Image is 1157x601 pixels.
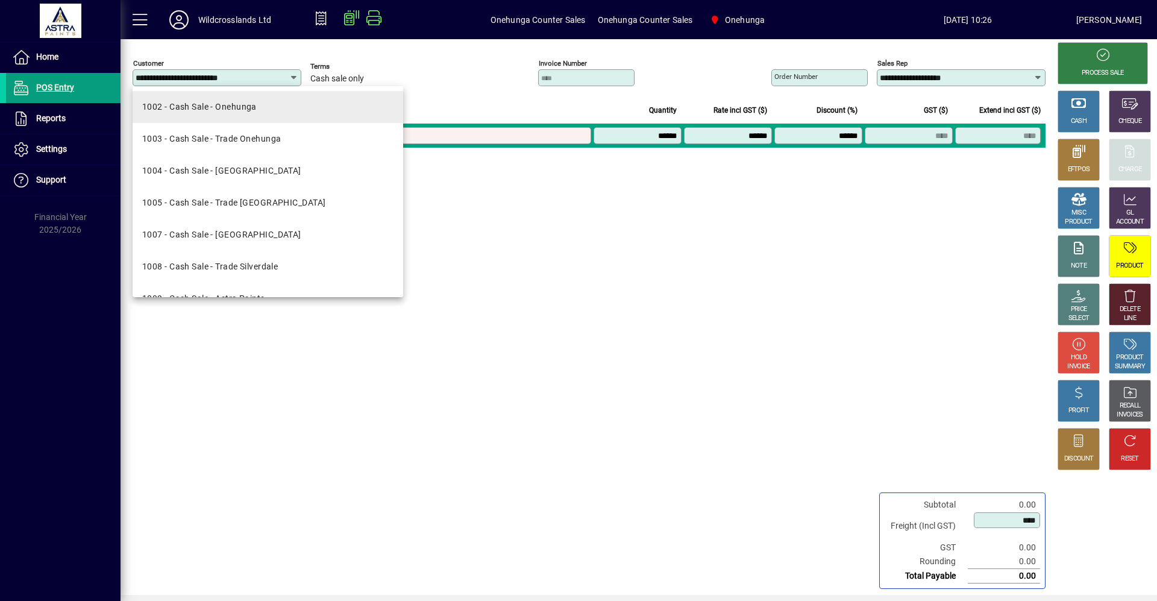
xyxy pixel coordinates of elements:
[1116,218,1144,227] div: ACCOUNT
[968,555,1040,569] td: 0.00
[968,541,1040,555] td: 0.00
[1120,401,1141,411] div: RECALL
[968,498,1040,512] td: 0.00
[36,83,74,92] span: POS Entry
[1126,209,1134,218] div: GL
[1071,262,1086,271] div: NOTE
[1071,209,1086,218] div: MISC
[1067,362,1090,371] div: INVOICE
[774,72,818,81] mat-label: Order number
[885,569,968,584] td: Total Payable
[1115,362,1145,371] div: SUMMARY
[491,10,586,30] span: Onehunga Counter Sales
[1064,455,1093,464] div: DISCOUNT
[133,59,164,68] mat-label: Customer
[1071,305,1087,314] div: PRICE
[1124,314,1136,323] div: LINE
[1120,305,1140,314] div: DELETE
[133,91,403,123] mat-option: 1002 - Cash Sale - Onehunga
[6,165,121,195] a: Support
[1082,69,1124,78] div: PROCESS SALE
[142,133,281,145] div: 1003 - Cash Sale - Trade Onehunga
[142,292,265,305] div: 1009 - Cash Sale - Astra Paints
[142,228,301,241] div: 1007 - Cash Sale - [GEOGRAPHIC_DATA]
[817,104,858,117] span: Discount (%)
[1118,117,1141,126] div: CHEQUE
[649,104,677,117] span: Quantity
[310,63,383,71] span: Terms
[36,52,58,61] span: Home
[1117,411,1143,420] div: INVOICES
[885,512,968,541] td: Freight (Incl GST)
[1071,117,1086,126] div: CASH
[133,219,403,251] mat-option: 1007 - Cash Sale - Silverdale
[133,123,403,155] mat-option: 1003 - Cash Sale - Trade Onehunga
[142,197,325,209] div: 1005 - Cash Sale - Trade [GEOGRAPHIC_DATA]
[1116,353,1143,362] div: PRODUCT
[885,541,968,555] td: GST
[133,283,403,315] mat-option: 1009 - Cash Sale - Astra Paints
[859,10,1076,30] span: [DATE] 10:26
[1065,218,1092,227] div: PRODUCT
[133,251,403,283] mat-option: 1008 - Cash Sale - Trade Silverdale
[133,187,403,219] mat-option: 1005 - Cash Sale - Trade Christchurch
[1068,165,1090,174] div: EFTPOS
[968,569,1040,584] td: 0.00
[310,74,364,84] span: Cash sale only
[713,104,767,117] span: Rate incl GST ($)
[924,104,948,117] span: GST ($)
[979,104,1041,117] span: Extend incl GST ($)
[885,498,968,512] td: Subtotal
[877,59,908,68] mat-label: Sales rep
[36,175,66,184] span: Support
[704,9,770,31] span: Onehunga
[1116,262,1143,271] div: PRODUCT
[1076,10,1142,30] div: [PERSON_NAME]
[539,59,587,68] mat-label: Invoice number
[142,165,301,177] div: 1004 - Cash Sale - [GEOGRAPHIC_DATA]
[6,104,121,134] a: Reports
[36,113,66,123] span: Reports
[160,9,198,31] button: Profile
[1118,165,1142,174] div: CHARGE
[198,10,271,30] div: Wildcrosslands Ltd
[598,10,693,30] span: Onehunga Counter Sales
[142,260,278,273] div: 1008 - Cash Sale - Trade Silverdale
[36,144,67,154] span: Settings
[6,134,121,165] a: Settings
[133,155,403,187] mat-option: 1004 - Cash Sale - Christchurch
[1071,353,1086,362] div: HOLD
[1068,406,1089,415] div: PROFIT
[725,10,765,30] span: Onehunga
[142,101,257,113] div: 1002 - Cash Sale - Onehunga
[1068,314,1090,323] div: SELECT
[6,42,121,72] a: Home
[885,555,968,569] td: Rounding
[1121,455,1139,464] div: RESET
